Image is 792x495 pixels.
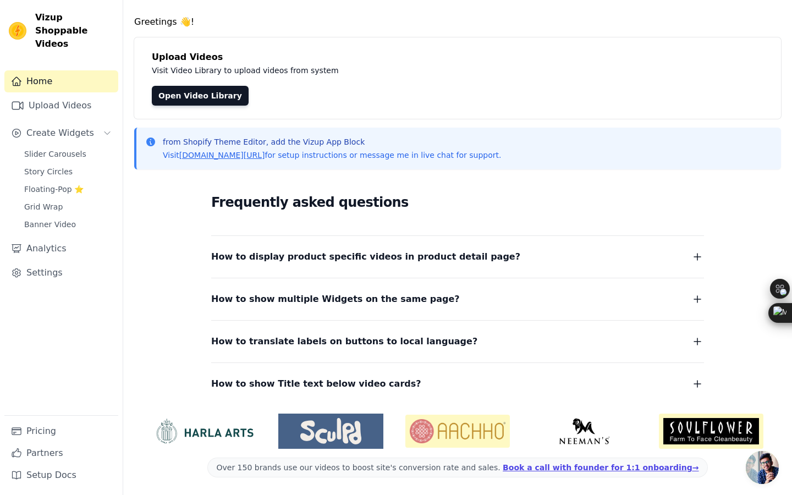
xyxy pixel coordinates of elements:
img: HarlaArts [152,418,256,444]
button: How to display product specific videos in product detail page? [211,249,704,265]
span: Grid Wrap [24,201,63,212]
img: Vizup [9,22,26,40]
img: Aachho [405,415,510,448]
a: Upload Videos [4,95,118,117]
button: How to show Title text below video cards? [211,376,704,392]
span: Floating-Pop ⭐ [24,184,84,195]
span: How to display product specific videos in product detail page? [211,249,520,265]
a: Settings [4,262,118,284]
button: How to show multiple Widgets on the same page? [211,291,704,307]
span: Create Widgets [26,127,94,140]
button: How to translate labels on buttons to local language? [211,334,704,349]
p: Visit for setup instructions or message me in live chat for support. [163,150,501,161]
a: Floating-Pop ⭐ [18,182,118,197]
a: Banner Video [18,217,118,232]
a: Story Circles [18,164,118,179]
a: [DOMAIN_NAME][URL] [179,151,265,159]
a: Setup Docs [4,464,118,486]
a: Analytics [4,238,118,260]
button: Create Widgets [4,122,118,144]
a: Open Video Library [152,86,249,106]
span: Vizup Shoppable Videos [35,11,114,51]
a: Home [4,70,118,92]
span: Story Circles [24,166,73,177]
a: Slider Carousels [18,146,118,162]
span: How to show Title text below video cards? [211,376,421,392]
h2: Frequently asked questions [211,191,704,213]
span: Banner Video [24,219,76,230]
img: Neeman's [532,418,636,444]
a: Pricing [4,420,118,442]
span: How to show multiple Widgets on the same page? [211,291,460,307]
h4: Upload Videos [152,51,763,64]
a: Partners [4,442,118,464]
span: How to translate labels on buttons to local language? [211,334,477,349]
h4: Greetings 👋! [134,15,781,29]
p: from Shopify Theme Editor, add the Vizup App Block [163,136,501,147]
a: Grid Wrap [18,199,118,215]
img: Soulflower [659,414,763,449]
a: Open chat [746,451,779,484]
p: Visit Video Library to upload videos from system [152,64,645,77]
a: Book a call with founder for 1:1 onboarding [503,463,698,472]
span: Slider Carousels [24,148,86,159]
img: Sculpd US [278,418,383,444]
